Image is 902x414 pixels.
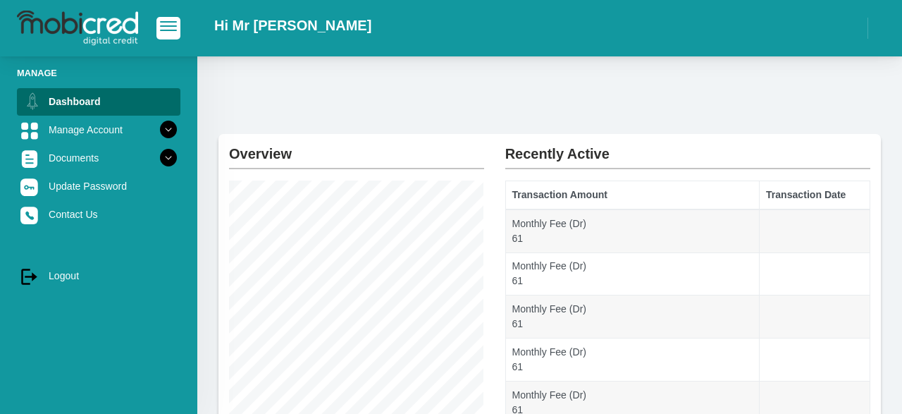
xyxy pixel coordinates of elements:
a: Documents [17,145,180,171]
a: Contact Us [17,201,180,228]
th: Transaction Date [760,181,870,209]
th: Transaction Amount [505,181,760,209]
h2: Hi Mr [PERSON_NAME] [214,17,371,34]
td: Monthly Fee (Dr) 61 [505,209,760,252]
img: logo-mobicred.svg [17,11,138,46]
a: Manage Account [17,116,180,143]
td: Monthly Fee (Dr) 61 [505,339,760,382]
td: Monthly Fee (Dr) 61 [505,296,760,339]
h2: Overview [229,134,484,162]
a: Dashboard [17,88,180,115]
a: Update Password [17,173,180,200]
li: Manage [17,66,180,80]
td: Monthly Fee (Dr) 61 [505,252,760,296]
a: Logout [17,262,180,289]
h2: Recently Active [505,134,870,162]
